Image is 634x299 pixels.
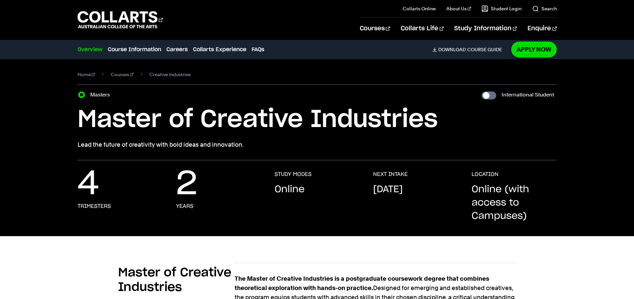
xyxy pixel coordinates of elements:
[403,5,436,12] a: Collarts Online
[401,18,444,40] a: Collarts Life
[360,18,390,40] a: Courses
[373,183,403,196] p: [DATE]
[528,18,556,40] a: Enquire
[438,47,466,53] span: Download
[78,203,111,210] h3: Trimesters
[78,140,557,149] p: Lead the future of creativity with bold ideas and innovation.
[118,265,235,295] h2: Master of Creative Industries
[78,171,99,198] p: 4
[108,46,161,54] a: Course Information
[78,105,557,135] h1: Master of Creative Industries
[446,5,471,12] a: About Us
[432,47,507,53] a: DownloadCourse Guide
[472,183,557,223] p: Online (with access to Campuses)
[482,5,522,12] a: Student Login
[149,70,191,79] span: Creative Industries
[78,70,95,79] a: Home
[78,46,103,54] a: Overview
[166,46,188,54] a: Careers
[193,46,246,54] a: Collarts Experience
[373,171,408,178] h3: NEXT INTAKE
[235,275,489,291] strong: The Master of Creative Industries is a postgraduate coursework degree that combines theoretical e...
[511,42,557,57] a: Apply Now
[275,183,305,196] p: Online
[78,10,163,29] div: Go to homepage
[90,90,114,99] label: Masters
[176,203,193,210] h3: Years
[502,90,554,99] label: International Student
[532,5,557,12] a: Search
[454,18,517,40] a: Study Information
[275,171,312,178] h3: STUDY MODES
[111,70,133,79] a: Courses
[252,46,264,54] a: FAQs
[176,171,197,198] p: 2
[472,171,499,178] h3: LOCATION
